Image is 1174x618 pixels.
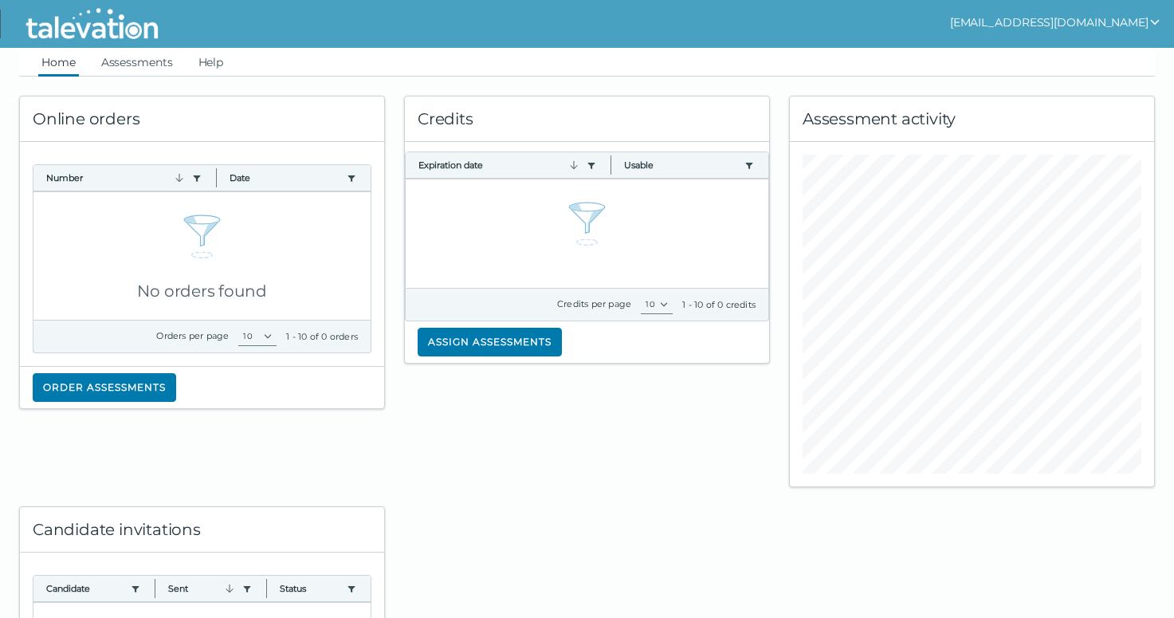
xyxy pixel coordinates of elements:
div: 1 - 10 of 0 orders [286,330,358,343]
button: Column resize handle [150,571,160,605]
button: Sent [168,582,235,595]
a: Assessments [98,48,176,77]
button: Expiration date [418,159,580,171]
div: Candidate invitations [20,507,384,553]
button: Status [280,582,340,595]
button: Date [230,171,340,184]
button: Column resize handle [211,160,222,195]
label: Orders per page [156,330,229,341]
button: Order assessments [33,373,176,402]
button: Column resize handle [606,148,616,182]
div: 1 - 10 of 0 credits [682,298,756,311]
label: Credits per page [557,298,631,309]
div: Assessment activity [790,96,1154,142]
button: Number [46,171,186,184]
span: No orders found [137,281,266,301]
img: Talevation_Logo_Transparent_white.png [19,4,165,44]
button: Usable [624,159,738,171]
a: Help [195,48,227,77]
button: Column resize handle [261,571,272,605]
button: show user actions [950,13,1161,32]
button: Assign assessments [418,328,562,356]
div: Credits [405,96,769,142]
a: Home [38,48,79,77]
button: Candidate [46,582,124,595]
div: Online orders [20,96,384,142]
